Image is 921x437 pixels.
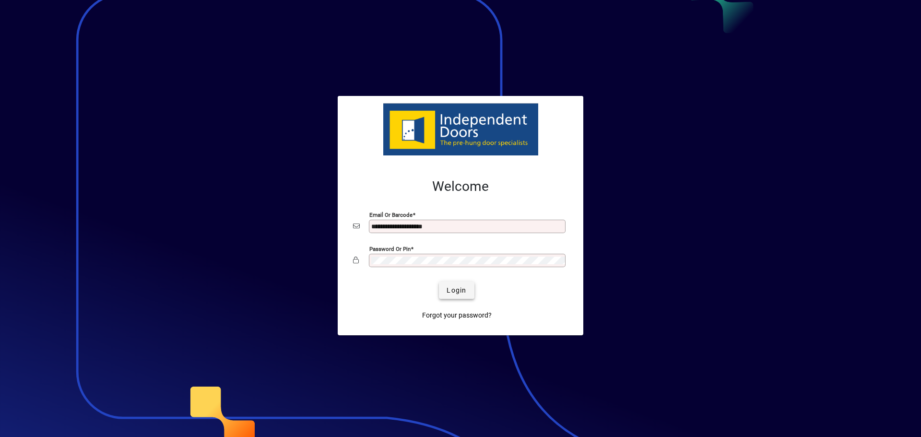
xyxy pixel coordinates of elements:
[353,178,568,195] h2: Welcome
[369,212,413,218] mat-label: Email or Barcode
[422,310,492,320] span: Forgot your password?
[369,246,411,252] mat-label: Password or Pin
[418,307,496,324] a: Forgot your password?
[439,282,474,299] button: Login
[447,285,466,295] span: Login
